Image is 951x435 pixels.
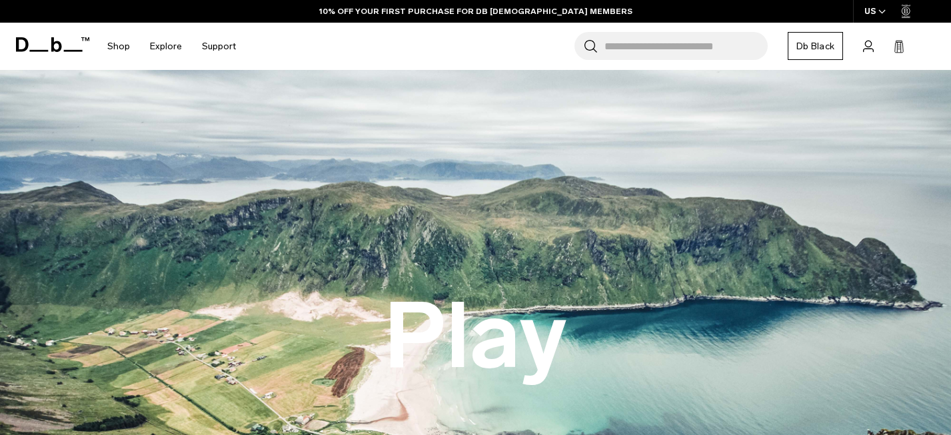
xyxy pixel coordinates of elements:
a: 10% OFF YOUR FIRST PURCHASE FOR DB [DEMOGRAPHIC_DATA] MEMBERS [319,5,632,17]
a: Support [202,23,236,70]
a: Explore [150,23,182,70]
a: Db Black [788,32,843,60]
a: Shop [107,23,130,70]
button: Play [384,286,567,387]
nav: Main Navigation [97,23,246,70]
